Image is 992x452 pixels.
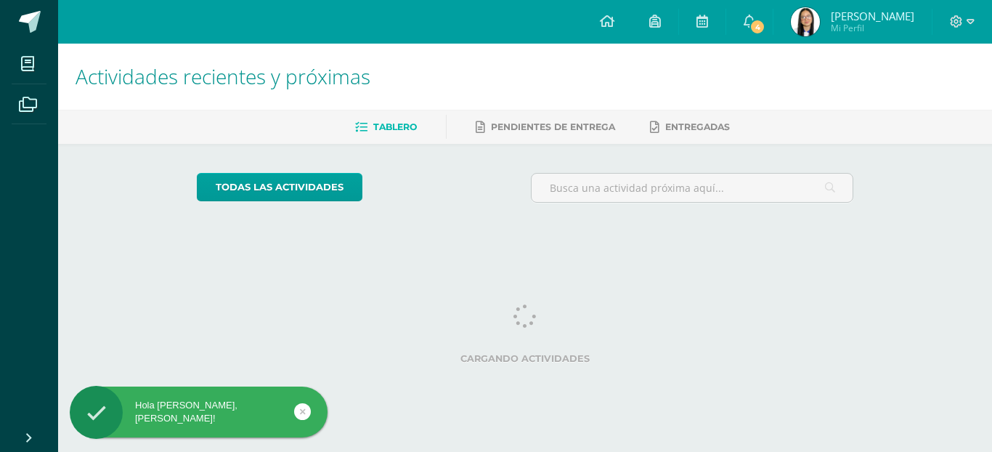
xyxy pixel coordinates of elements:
[76,62,370,90] span: Actividades recientes y próximas
[373,121,417,132] span: Tablero
[791,7,820,36] img: bc6f7fcf10189d4d6ff66dd0f2b97301.png
[197,173,362,201] a: todas las Actividades
[197,353,854,364] label: Cargando actividades
[491,121,615,132] span: Pendientes de entrega
[749,19,765,35] span: 4
[831,22,914,34] span: Mi Perfil
[532,174,853,202] input: Busca una actividad próxima aquí...
[831,9,914,23] span: [PERSON_NAME]
[650,116,730,139] a: Entregadas
[355,116,417,139] a: Tablero
[665,121,730,132] span: Entregadas
[476,116,615,139] a: Pendientes de entrega
[70,399,328,425] div: Hola [PERSON_NAME], [PERSON_NAME]!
